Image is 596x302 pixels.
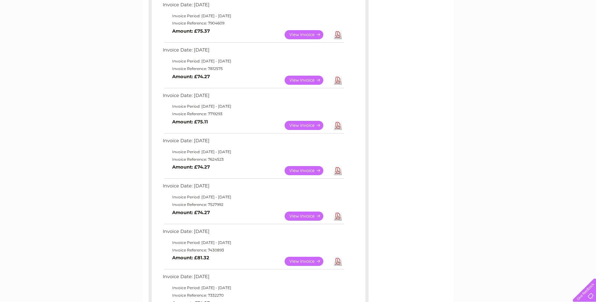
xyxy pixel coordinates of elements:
td: Invoice Period: [DATE] - [DATE] [161,103,345,110]
a: Download [334,76,342,85]
td: Invoice Date: [DATE] [161,46,345,57]
td: Invoice Period: [DATE] - [DATE] [161,148,345,156]
td: Invoice Reference: 7527992 [161,201,345,208]
b: Amount: £81.32 [172,255,209,261]
td: Invoice Reference: 7624523 [161,156,345,163]
a: View [285,166,331,175]
a: Download [334,121,342,130]
td: Invoice Date: [DATE] [161,227,345,239]
b: Amount: £75.37 [172,28,210,34]
a: Contact [554,27,570,31]
a: View [285,76,331,85]
td: Invoice Reference: 7332270 [161,292,345,299]
td: Invoice Reference: 7430893 [161,246,345,254]
a: View [285,257,331,266]
td: Invoice Reference: 7904609 [161,19,345,27]
b: Amount: £74.27 [172,210,210,215]
td: Invoice Period: [DATE] - [DATE] [161,12,345,20]
a: Download [334,30,342,39]
a: Water [485,27,497,31]
td: Invoice Period: [DATE] - [DATE] [161,57,345,65]
a: View [285,30,331,39]
a: Download [334,212,342,221]
img: logo.png [21,16,53,35]
b: Amount: £74.27 [172,164,210,170]
a: View [285,121,331,130]
td: Invoice Date: [DATE] [161,182,345,193]
td: Invoice Period: [DATE] - [DATE] [161,193,345,201]
b: Amount: £75.11 [172,119,208,125]
b: Amount: £74.27 [172,74,210,79]
td: Invoice Period: [DATE] - [DATE] [161,284,345,292]
td: Invoice Date: [DATE] [161,272,345,284]
a: Telecoms [519,27,538,31]
div: Clear Business is a trading name of Verastar Limited (registered in [GEOGRAPHIC_DATA] No. 3667643... [150,3,447,30]
td: Invoice Reference: 7719293 [161,110,345,118]
a: Blog [541,27,550,31]
td: Invoice Period: [DATE] - [DATE] [161,239,345,246]
a: Energy [501,27,515,31]
td: Invoice Date: [DATE] [161,1,345,12]
td: Invoice Date: [DATE] [161,137,345,148]
td: Invoice Date: [DATE] [161,91,345,103]
td: Invoice Reference: 7812575 [161,65,345,73]
a: 0333 014 3131 [478,3,521,11]
a: Log out [575,27,590,31]
a: Download [334,166,342,175]
a: View [285,212,331,221]
a: Download [334,257,342,266]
